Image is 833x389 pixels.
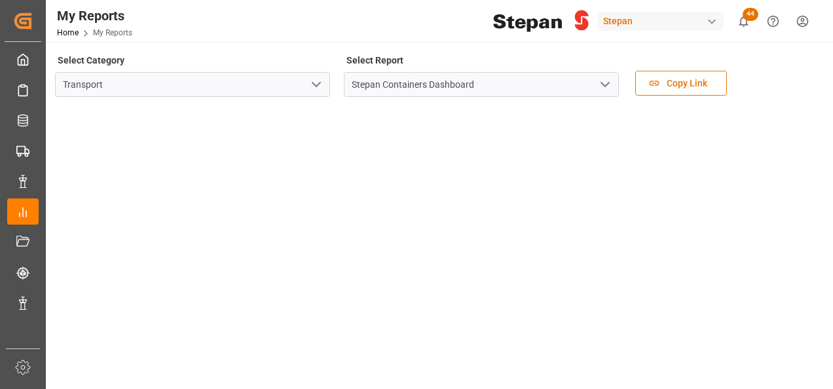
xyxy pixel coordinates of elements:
input: Type to search/select [55,72,330,97]
a: Home [57,28,79,37]
label: Select Report [344,51,405,69]
button: show 44 new notifications [729,7,758,36]
input: Type to search/select [344,72,619,97]
button: open menu [595,75,614,95]
label: Select Category [55,51,126,69]
button: Stepan [598,9,729,33]
button: Copy Link [635,71,727,96]
div: Stepan [598,12,724,31]
span: Copy Link [660,77,714,90]
button: open menu [306,75,325,95]
button: Help Center [758,7,788,36]
span: 44 [743,8,758,21]
img: Stepan_Company_logo.svg.png_1713531530.png [493,10,589,33]
div: My Reports [57,6,132,26]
